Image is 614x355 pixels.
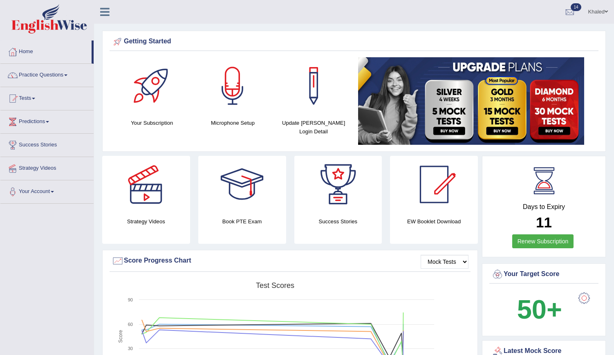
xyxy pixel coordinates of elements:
[128,346,133,351] text: 30
[491,203,596,211] h4: Days to Expiry
[390,217,478,226] h4: EW Booklet Download
[491,268,596,281] div: Your Target Score
[536,214,552,230] b: 11
[0,64,94,84] a: Practice Questions
[197,119,269,127] h4: Microphone Setup
[128,297,133,302] text: 90
[116,119,188,127] h4: Your Subscription
[517,294,562,324] b: 50+
[256,281,294,290] tspan: Test scores
[112,36,596,48] div: Getting Started
[0,110,94,131] a: Predictions
[112,255,468,267] div: Score Progress Chart
[294,217,382,226] h4: Success Stories
[0,134,94,154] a: Success Stories
[0,157,94,177] a: Strategy Videos
[571,3,581,11] span: 14
[128,322,133,327] text: 60
[512,234,574,248] a: Renew Subscription
[118,330,123,343] tspan: Score
[358,57,584,145] img: small5.jpg
[198,217,286,226] h4: Book PTE Exam
[277,119,350,136] h4: Update [PERSON_NAME] Login Detail
[0,40,92,61] a: Home
[0,87,94,108] a: Tests
[102,217,190,226] h4: Strategy Videos
[0,180,94,201] a: Your Account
